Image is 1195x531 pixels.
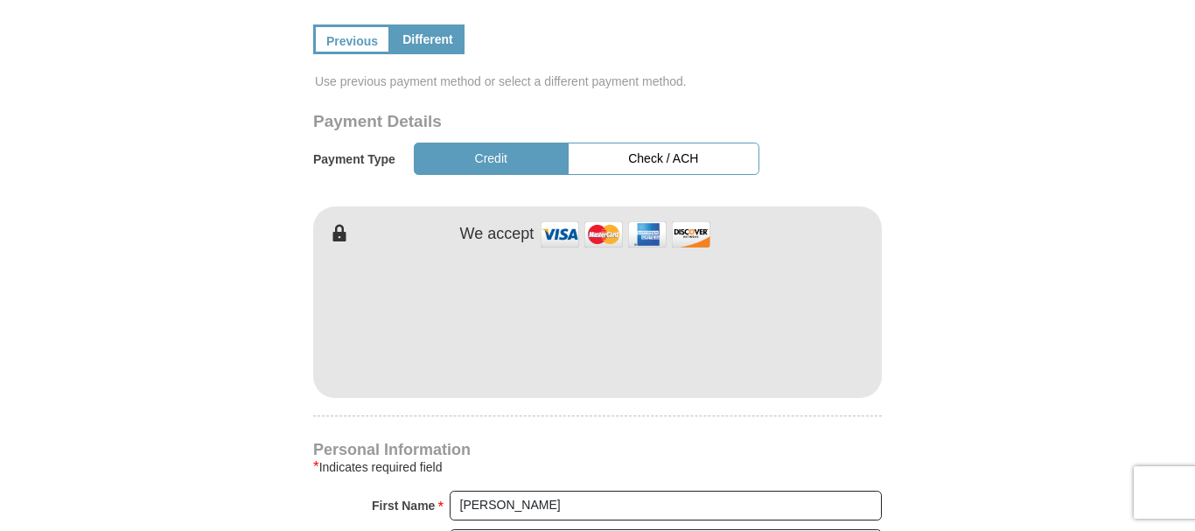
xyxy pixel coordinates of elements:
h3: Payment Details [313,112,759,132]
h5: Payment Type [313,152,395,167]
h4: Personal Information [313,443,882,457]
span: Use previous payment method or select a different payment method. [315,73,884,90]
a: Different [391,24,465,54]
button: Credit [414,143,569,175]
div: Indicates required field [313,457,882,478]
button: Check / ACH [568,143,759,175]
h4: We accept [460,225,535,244]
img: credit cards accepted [538,215,713,253]
a: Previous [313,24,391,54]
strong: First Name [372,493,435,518]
